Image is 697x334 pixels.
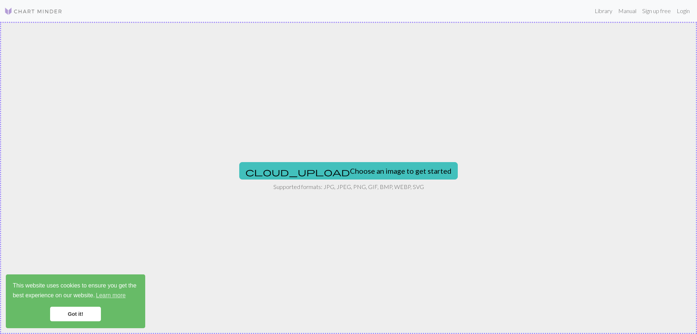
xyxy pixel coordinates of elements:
p: Supported formats: JPG, JPEG, PNG, GIF, BMP, WEBP, SVG [273,182,424,191]
span: cloud_upload [245,167,350,177]
a: Sign up free [639,4,674,18]
div: cookieconsent [6,274,145,328]
button: Choose an image to get started [239,162,458,180]
a: Library [592,4,615,18]
a: learn more about cookies [95,290,127,301]
img: Logo [4,7,62,16]
span: This website uses cookies to ensure you get the best experience on our website. [13,281,138,301]
a: Manual [615,4,639,18]
a: Login [674,4,693,18]
a: dismiss cookie message [50,307,101,321]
